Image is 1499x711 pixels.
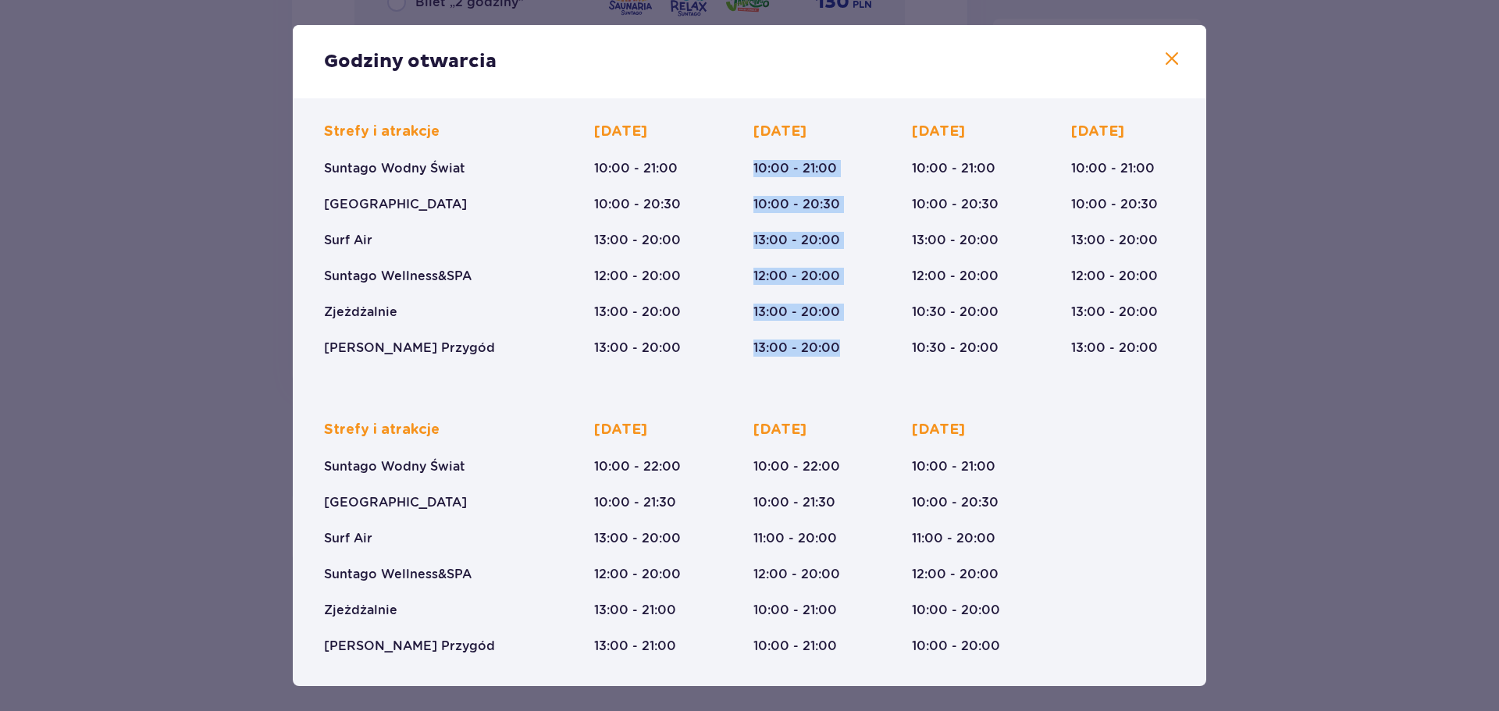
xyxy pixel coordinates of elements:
p: 10:30 - 20:00 [912,304,999,321]
p: 12:00 - 20:00 [594,268,681,285]
p: 10:00 - 20:30 [912,196,999,213]
p: [DATE] [594,421,647,439]
p: [DATE] [594,123,647,141]
p: 10:00 - 22:00 [753,458,840,475]
p: 10:00 - 21:30 [594,494,676,511]
p: 13:00 - 21:00 [594,638,676,655]
p: 13:00 - 20:00 [1071,340,1158,357]
p: 13:00 - 20:00 [1071,304,1158,321]
p: 10:00 - 21:00 [594,160,678,177]
p: 10:00 - 21:00 [753,602,837,619]
p: 13:00 - 20:00 [912,232,999,249]
p: 10:00 - 21:00 [1071,160,1155,177]
p: 10:00 - 20:30 [753,196,840,213]
p: 11:00 - 20:00 [753,530,837,547]
p: 10:00 - 20:00 [912,602,1000,619]
p: 13:00 - 20:00 [594,304,681,321]
p: 10:30 - 20:00 [912,340,999,357]
p: Zjeżdżalnie [324,304,397,321]
p: Godziny otwarcia [324,50,497,73]
p: 12:00 - 20:00 [1071,268,1158,285]
p: [DATE] [1071,123,1124,141]
p: 10:00 - 22:00 [594,458,681,475]
p: 12:00 - 20:00 [594,566,681,583]
p: Suntago Wellness&SPA [324,268,472,285]
p: Suntago Wellness&SPA [324,566,472,583]
p: 10:00 - 21:30 [753,494,835,511]
p: [DATE] [753,123,806,141]
p: [DATE] [912,123,965,141]
p: 11:00 - 20:00 [912,530,995,547]
p: 10:00 - 21:00 [753,160,837,177]
p: 13:00 - 20:00 [753,340,840,357]
p: 13:00 - 20:00 [1071,232,1158,249]
p: 10:00 - 21:00 [912,160,995,177]
p: 10:00 - 20:30 [1071,196,1158,213]
p: [GEOGRAPHIC_DATA] [324,196,467,213]
p: 13:00 - 20:00 [753,232,840,249]
p: [GEOGRAPHIC_DATA] [324,494,467,511]
p: 10:00 - 21:00 [753,638,837,655]
p: 10:00 - 20:30 [594,196,681,213]
p: 13:00 - 20:00 [594,232,681,249]
p: 12:00 - 20:00 [912,566,999,583]
p: Surf Air [324,232,372,249]
p: Suntago Wodny Świat [324,160,465,177]
p: 12:00 - 20:00 [753,566,840,583]
p: [DATE] [753,421,806,439]
p: 13:00 - 21:00 [594,602,676,619]
p: Strefy i atrakcje [324,123,440,141]
p: Zjeżdżalnie [324,602,397,619]
p: 10:00 - 21:00 [912,458,995,475]
p: [PERSON_NAME] Przygód [324,340,495,357]
p: 10:00 - 20:30 [912,494,999,511]
p: Strefy i atrakcje [324,421,440,439]
p: 12:00 - 20:00 [912,268,999,285]
p: Surf Air [324,530,372,547]
p: 10:00 - 20:00 [912,638,1000,655]
p: 13:00 - 20:00 [594,340,681,357]
p: 12:00 - 20:00 [753,268,840,285]
p: 13:00 - 20:00 [594,530,681,547]
p: [PERSON_NAME] Przygód [324,638,495,655]
p: 13:00 - 20:00 [753,304,840,321]
p: Suntago Wodny Świat [324,458,465,475]
p: [DATE] [912,421,965,439]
